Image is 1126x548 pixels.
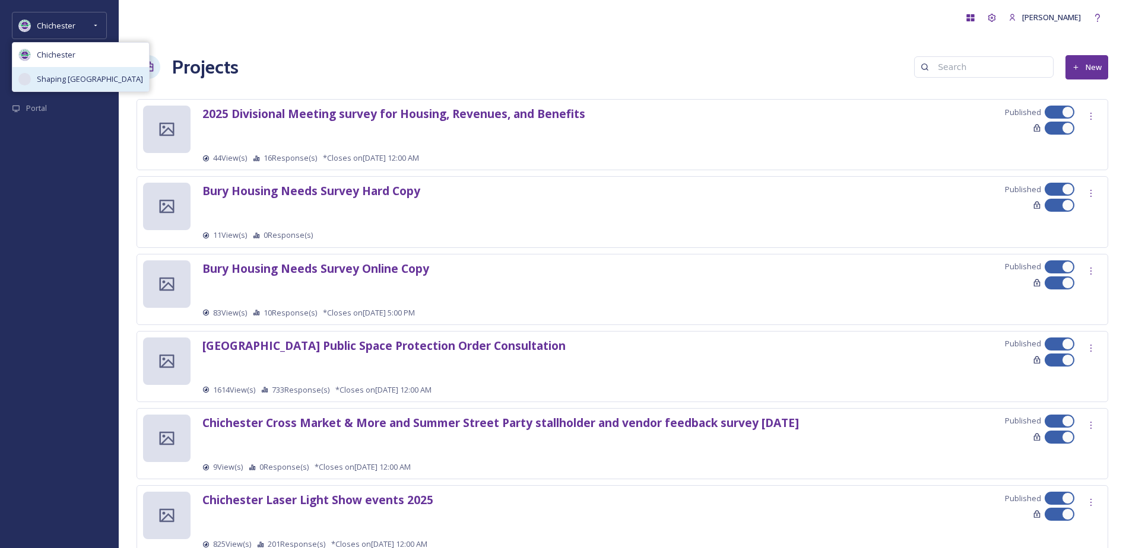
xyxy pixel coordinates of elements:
a: Bury Housing Needs Survey Online Copy [202,264,429,275]
strong: Bury Housing Needs Survey Hard Copy [202,183,420,199]
span: Portal [26,103,47,114]
span: 1614 View(s) [213,384,255,396]
span: Published [1005,184,1041,195]
span: 733 Response(s) [272,384,329,396]
a: Projects [172,53,239,81]
span: *Closes on [DATE] 12:00 AM [323,152,419,164]
span: 44 View(s) [213,152,247,164]
a: [PERSON_NAME] [1003,6,1087,29]
strong: 2025 Divisional Meeting survey for Housing, Revenues, and Benefits [202,106,585,122]
span: 16 Response(s) [264,152,317,164]
span: Published [1005,415,1041,426]
a: [GEOGRAPHIC_DATA] Public Space Protection Order Consultation [202,341,566,352]
button: New [1065,55,1108,79]
a: Chichester Cross Market & More and Summer Street Party stallholder and vendor feedback survey [DATE] [202,418,799,429]
span: 0 Response(s) [264,230,313,241]
span: Published [1005,493,1041,504]
strong: Bury Housing Needs Survey Online Copy [202,260,429,276]
span: *Closes on [DATE] 12:00 AM [315,461,411,473]
span: 11 View(s) [213,230,247,241]
span: Shaping [GEOGRAPHIC_DATA] [37,74,143,85]
a: 2025 Divisional Meeting survey for Housing, Revenues, and Benefits [202,109,585,120]
img: Logo_of_Chichester_District_Council.png [19,20,31,31]
strong: [GEOGRAPHIC_DATA] Public Space Protection Order Consultation [202,337,566,353]
span: Published [1005,261,1041,272]
a: Bury Housing Needs Survey Hard Copy [202,186,420,197]
span: Published [1005,107,1041,118]
span: Chichester [37,49,75,60]
span: 10 Response(s) [264,307,317,318]
span: [PERSON_NAME] [1022,12,1081,23]
img: Logo_of_Chichester_District_Council.png [19,49,31,61]
span: 9 View(s) [213,461,243,473]
span: 83 View(s) [213,307,247,318]
span: Published [1005,338,1041,349]
span: *Closes on [DATE] 5:00 PM [323,307,415,318]
span: 0 Response(s) [259,461,309,473]
span: *Closes on [DATE] 12:00 AM [335,384,432,396]
span: Chichester [37,20,75,31]
input: Search [932,55,1047,79]
a: Chichester Laser Light Show events 2025 [202,495,433,506]
strong: Chichester Cross Market & More and Summer Street Party stallholder and vendor feedback survey [DATE] [202,415,799,431]
strong: Chichester Laser Light Show events 2025 [202,492,433,508]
